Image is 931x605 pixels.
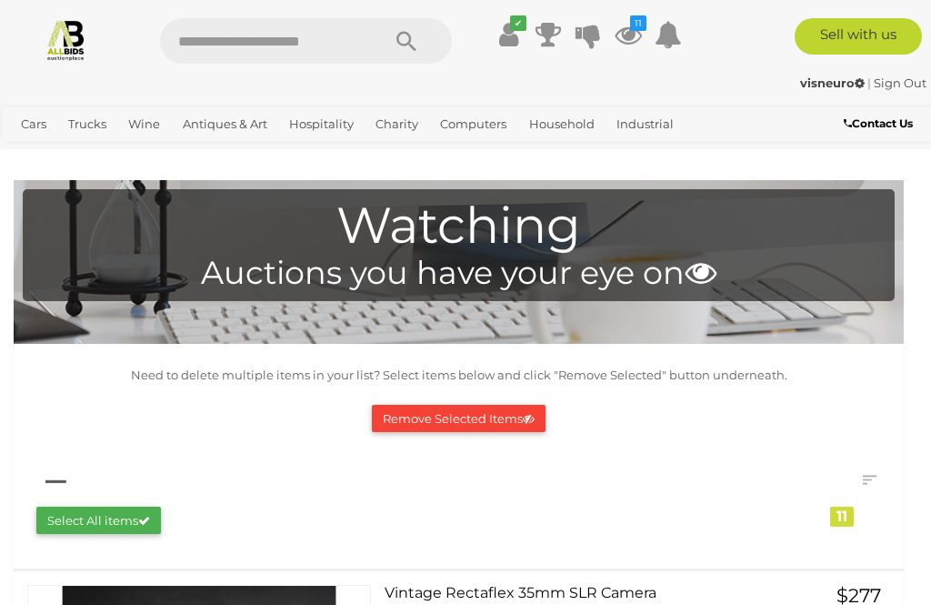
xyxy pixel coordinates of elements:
[175,109,275,139] a: Antiques & Art
[45,18,87,61] img: Allbids.com.au
[14,139,85,169] a: Jewellery
[36,507,161,535] button: Select All items
[522,109,602,139] a: Household
[867,76,871,90] span: |
[368,109,425,139] a: Charity
[372,405,546,433] button: Remove Selected Items
[148,139,200,169] a: Sports
[61,109,114,139] a: Trucks
[830,507,854,527] div: 11
[844,116,913,130] b: Contact Us
[14,109,54,139] a: Cars
[609,109,681,139] a: Industrial
[795,18,922,55] a: Sell with us
[495,18,522,51] a: ✔
[23,365,895,386] p: Need to delete multiple items in your list? Select items below and click "Remove Selected" button...
[121,109,167,139] a: Wine
[510,15,526,31] i: ✔
[800,76,865,90] strong: visneuro
[361,18,452,64] button: Search
[874,76,926,90] a: Sign Out
[630,15,646,31] i: 11
[32,198,886,254] h1: Watching
[92,139,141,169] a: Office
[208,139,352,169] a: [GEOGRAPHIC_DATA]
[282,109,361,139] a: Hospitality
[615,18,642,51] a: 11
[800,76,867,90] a: visneuro
[32,256,886,291] h4: Auctions you have your eye on
[433,109,514,139] a: Computers
[844,114,917,134] a: Contact Us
